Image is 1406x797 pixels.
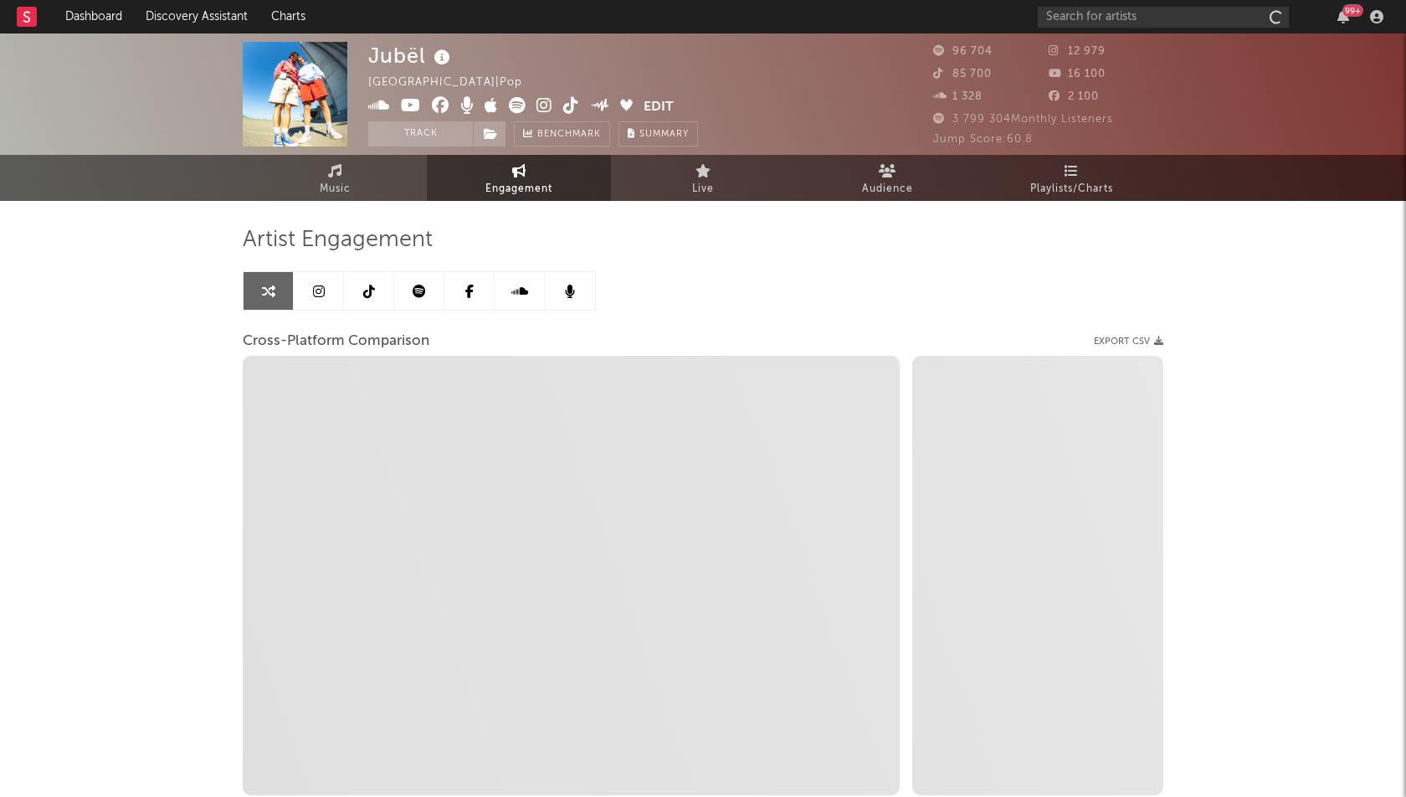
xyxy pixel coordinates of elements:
[979,155,1163,201] a: Playlists/Charts
[1094,337,1163,347] button: Export CSV
[933,134,1033,145] span: Jump Score: 60.8
[368,73,541,93] div: [GEOGRAPHIC_DATA] | Pop
[795,155,979,201] a: Audience
[862,179,913,199] span: Audience
[243,332,429,352] span: Cross-Platform Comparison
[1049,91,1099,102] span: 2 100
[537,125,601,145] span: Benchmark
[427,155,611,201] a: Engagement
[514,121,610,147] a: Benchmark
[644,97,674,118] button: Edit
[639,130,689,139] span: Summary
[1030,179,1113,199] span: Playlists/Charts
[933,69,992,80] span: 85 700
[692,179,714,199] span: Live
[1337,10,1349,23] button: 99+
[243,230,433,250] span: Artist Engagement
[1342,4,1363,17] div: 99 +
[485,179,552,199] span: Engagement
[618,121,698,147] button: Summary
[1038,7,1289,28] input: Search for artists
[933,91,983,102] span: 1 328
[1049,46,1106,57] span: 12 979
[368,121,473,147] button: Track
[933,114,1113,125] span: 3 799 304 Monthly Listeners
[933,46,993,57] span: 96 704
[243,155,427,201] a: Music
[368,42,454,69] div: Jubël
[1049,69,1106,80] span: 16 100
[611,155,795,201] a: Live
[320,179,351,199] span: Music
